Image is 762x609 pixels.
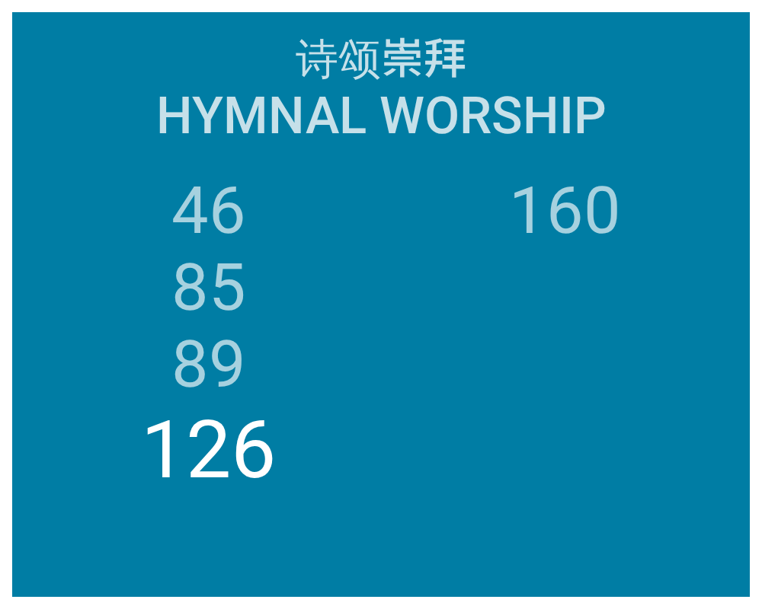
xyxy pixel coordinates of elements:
li: 89 [171,326,246,403]
li: 160 [509,172,621,249]
li: 46 [171,172,246,249]
li: 126 [141,403,276,497]
span: 诗颂崇拜 [296,24,466,89]
li: 85 [171,249,246,326]
span: Hymnal Worship [156,86,607,145]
